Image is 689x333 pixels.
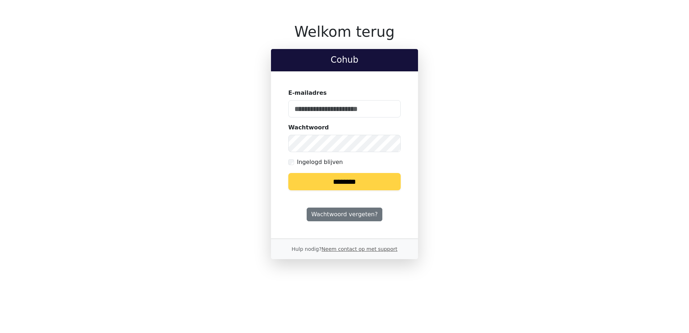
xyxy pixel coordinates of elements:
label: E-mailadres [288,89,327,97]
a: Wachtwoord vergeten? [307,208,382,221]
a: Neem contact op met support [321,246,397,252]
h2: Cohub [277,55,412,65]
label: Ingelogd blijven [297,158,343,166]
h1: Welkom terug [271,23,418,40]
small: Hulp nodig? [292,246,397,252]
label: Wachtwoord [288,123,329,132]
